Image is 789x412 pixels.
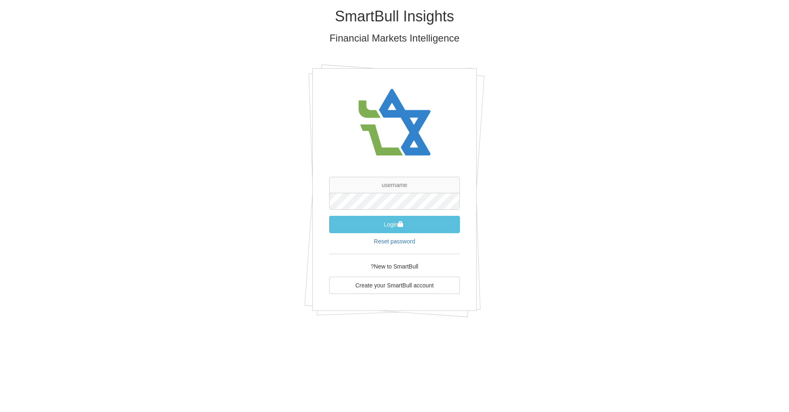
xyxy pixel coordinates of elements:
[329,177,460,193] input: username
[353,81,436,164] img: avatar
[371,263,418,270] span: New to SmartBull?
[329,216,460,233] button: Login
[329,277,460,294] a: Create your SmartBull account
[374,238,415,245] a: Reset password
[154,8,635,25] h1: SmartBull Insights
[154,33,635,44] h3: Financial Markets Intelligence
